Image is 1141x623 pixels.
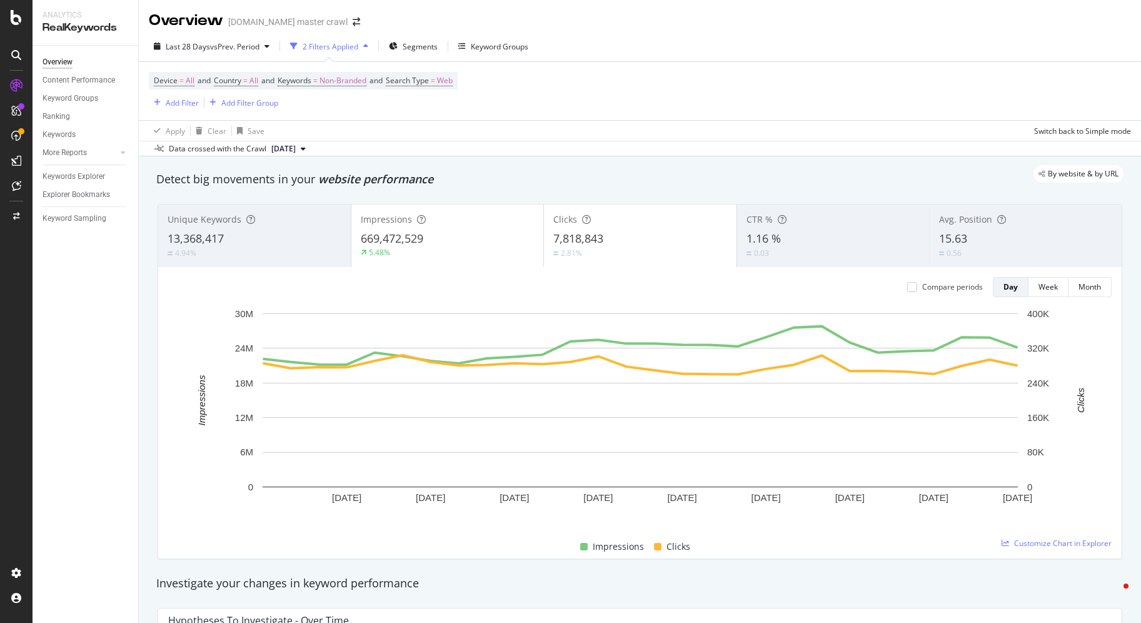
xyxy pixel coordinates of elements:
button: Save [232,121,264,141]
text: 240K [1027,378,1049,388]
span: Clicks [666,539,690,554]
div: Ranking [43,110,70,123]
div: [DOMAIN_NAME] master crawl [228,16,348,28]
span: 1.16 % [746,231,781,246]
button: Last 28 DaysvsPrev. Period [149,36,274,56]
span: = [179,75,184,86]
div: 0.56 [947,248,962,258]
div: Clear [208,126,226,136]
span: Customize Chart in Explorer [1014,538,1112,549]
div: Data crossed with the Crawl [169,143,266,154]
text: [DATE] [583,492,613,503]
span: and [369,75,383,86]
a: Content Performance [43,74,129,87]
a: Keywords Explorer [43,170,129,183]
text: [DATE] [416,492,445,503]
a: Keyword Groups [43,92,129,105]
span: Impressions [361,213,412,225]
span: Clicks [553,213,577,225]
text: [DATE] [751,492,781,503]
text: 160K [1027,412,1049,423]
button: Switch back to Simple mode [1029,121,1131,141]
text: 6M [240,447,253,457]
div: Overview [43,56,73,69]
span: Country [214,75,241,86]
span: Avg. Position [939,213,992,225]
text: [DATE] [667,492,696,503]
img: Equal [939,251,944,255]
div: 2 Filters Applied [303,41,358,52]
span: Impressions [593,539,644,554]
span: 669,472,529 [361,231,423,246]
button: 2 Filters Applied [285,36,373,56]
div: Keyword Groups [43,92,98,105]
div: Keywords Explorer [43,170,105,183]
div: 0.03 [754,248,769,258]
text: [DATE] [332,492,361,503]
text: 0 [248,482,253,492]
text: 12M [235,412,253,423]
a: Customize Chart in Explorer [1002,538,1112,549]
div: Apply [166,126,185,136]
button: Day [993,277,1028,297]
span: 13,368,417 [168,231,224,246]
div: 5.48% [369,247,390,258]
button: Clear [191,121,226,141]
text: [DATE] [1003,492,1032,503]
text: 320K [1027,343,1049,353]
div: Keyword Sampling [43,212,106,225]
div: Compare periods [922,281,983,292]
div: Week [1038,281,1058,292]
span: All [186,72,194,89]
button: Week [1028,277,1068,297]
div: Explorer Bookmarks [43,188,110,201]
a: Keywords [43,128,129,141]
div: 2.81% [561,248,582,258]
div: Keywords [43,128,76,141]
div: legacy label [1033,165,1123,183]
iframe: Intercom live chat [1098,580,1128,610]
div: Overview [149,10,223,31]
div: Content Performance [43,74,115,87]
a: Explorer Bookmarks [43,188,129,201]
span: Last 28 Days [166,41,210,52]
div: Add Filter Group [221,98,278,108]
span: Non-Branded [319,72,366,89]
button: [DATE] [266,141,311,156]
button: Add Filter [149,95,199,110]
button: Month [1068,277,1112,297]
text: [DATE] [919,492,948,503]
span: = [431,75,435,86]
span: 2025 Sep. 8th [271,143,296,154]
div: Investigate your changes in keyword performance [156,575,1123,592]
span: = [243,75,248,86]
span: CTR % [746,213,773,225]
a: More Reports [43,146,117,160]
div: Analytics [43,10,128,21]
span: Unique Keywords [168,213,241,225]
text: [DATE] [500,492,529,503]
div: Keyword Groups [471,41,528,52]
div: RealKeywords [43,21,128,35]
img: Equal [168,251,173,255]
text: Clicks [1075,387,1086,412]
div: Add Filter [166,98,199,108]
span: Keywords [278,75,311,86]
text: Impressions [196,375,207,425]
button: Segments [384,36,443,56]
a: Overview [43,56,129,69]
img: Equal [553,251,558,255]
svg: A chart. [168,307,1112,525]
span: vs Prev. Period [210,41,259,52]
span: Device [154,75,178,86]
text: 30M [235,308,253,319]
span: Web [437,72,453,89]
button: Add Filter Group [204,95,278,110]
span: and [261,75,274,86]
span: = [313,75,318,86]
div: More Reports [43,146,87,160]
span: By website & by URL [1048,170,1118,178]
span: Search Type [386,75,429,86]
text: 0 [1027,482,1032,492]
